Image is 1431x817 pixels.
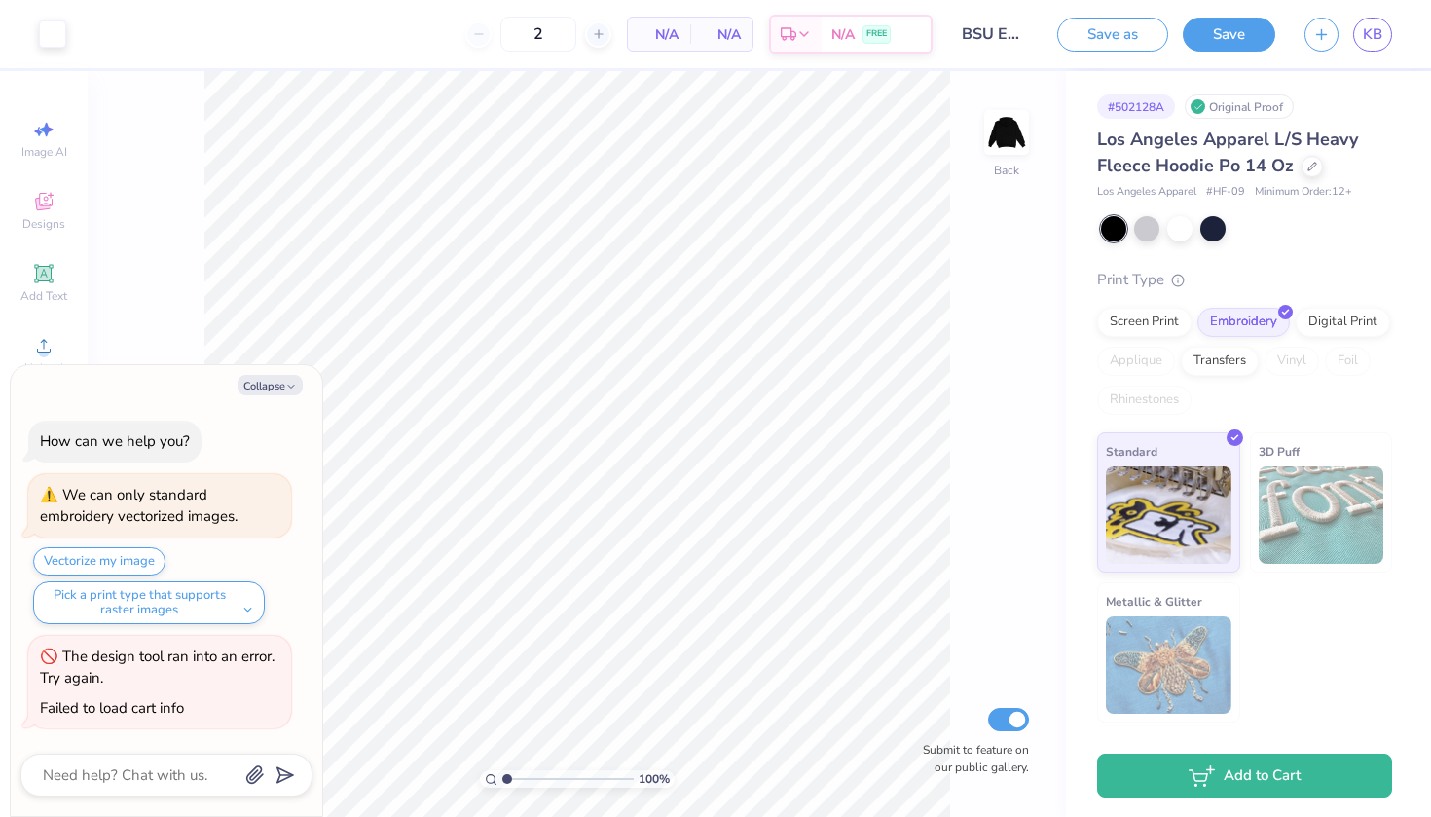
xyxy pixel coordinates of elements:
div: Failed to load cart info [40,698,184,718]
img: Standard [1106,466,1231,564]
span: Designs [22,216,65,232]
span: Image AI [21,144,67,160]
div: Print Type [1097,269,1392,291]
div: Back [994,162,1019,179]
div: Embroidery [1197,308,1290,337]
button: Add to Cart [1097,754,1392,798]
span: KB [1363,23,1382,46]
div: Rhinestones [1097,386,1192,415]
div: Transfers [1181,347,1259,376]
div: # 502128A [1097,94,1175,119]
div: Applique [1097,347,1175,376]
div: We can only standard embroidery vectorized images. [40,485,238,527]
span: Upload [24,360,63,376]
span: Standard [1106,441,1157,462]
span: N/A [640,24,679,45]
div: Vinyl [1265,347,1319,376]
label: Submit to feature on our public gallery. [912,741,1029,776]
img: Metallic & Glitter [1106,616,1231,714]
button: Vectorize my image [33,547,165,576]
span: Los Angeles Apparel [1097,184,1196,201]
span: Minimum Order: 12 + [1255,184,1352,201]
button: Save as [1057,18,1168,52]
button: Save [1183,18,1275,52]
span: N/A [831,24,855,45]
div: Original Proof [1185,94,1294,119]
div: Foil [1325,347,1371,376]
div: The design tool ran into an error. Try again. [40,647,275,688]
img: 3D Puff [1259,466,1384,564]
button: Collapse [238,375,303,395]
a: KB [1353,18,1392,52]
div: Screen Print [1097,308,1192,337]
span: FREE [866,27,887,41]
div: How can we help you? [40,431,190,451]
span: 100 % [639,770,670,788]
span: N/A [702,24,741,45]
span: Los Angeles Apparel L/S Heavy Fleece Hoodie Po 14 Oz [1097,128,1358,177]
input: Untitled Design [947,15,1043,54]
span: Add Text [20,288,67,304]
span: 3D Puff [1259,441,1300,462]
button: Pick a print type that supports raster images [33,581,265,624]
div: Digital Print [1296,308,1390,337]
input: – – [500,17,576,52]
span: Metallic & Glitter [1106,591,1202,612]
img: Back [987,113,1026,152]
span: # HF-09 [1206,184,1245,201]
